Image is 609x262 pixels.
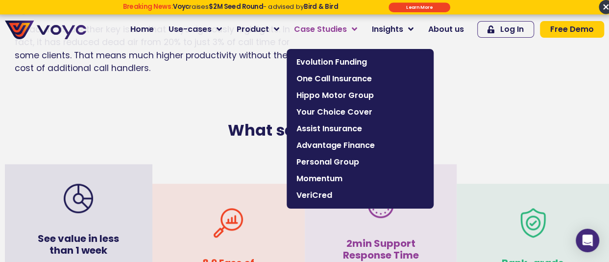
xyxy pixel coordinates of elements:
[576,229,599,252] div: Open Intercom Messenger
[292,104,429,120] a: Your Choice Cover
[237,24,269,35] span: Product
[292,137,429,154] a: Advantage Finance
[500,25,524,33] span: Log In
[296,56,424,68] span: Evolution Funding
[287,20,365,39] a: Case Studies
[64,184,93,213] img: pie-graph
[292,187,429,204] a: VeriCred
[214,208,243,238] img: loupe
[477,21,534,38] a: Log In
[365,20,421,39] a: Insights
[296,90,424,101] span: Hippo Motor Group
[296,140,424,151] span: Advantage Finance
[20,233,138,256] h3: See value in less than 1 week
[304,2,338,11] strong: Bird & Bird
[296,190,424,201] span: VeriCred
[389,2,450,12] div: Submit
[161,20,229,39] a: Use-cases
[540,21,604,38] a: Free Demo
[292,154,429,170] a: Personal Group
[122,2,172,11] strong: Breaking News:
[421,20,471,39] a: About us
[172,2,338,11] span: raises - advised by
[292,54,429,71] a: Evolution Funding
[229,20,287,39] a: Product
[324,238,438,261] h3: 2min Support Response Time
[518,208,548,238] img: Shield icon
[25,121,584,140] h2: What sets us apart
[550,25,594,33] span: Free Demo
[296,156,424,168] span: Personal Group
[372,24,403,35] span: Insights
[296,123,424,135] span: Assist Insurance
[296,73,424,85] span: One Call Insurance
[292,87,429,104] a: Hippo Motor Group
[292,71,429,87] a: One Call Insurance
[123,20,161,39] a: Home
[294,24,347,35] span: Case Studies
[90,3,370,18] div: Breaking News: Voyc raises $2M Seed Round - advised by Bird & Bird
[5,21,86,39] img: voyc-full-logo
[123,79,156,91] span: Job title
[169,24,212,35] span: Use-cases
[172,2,189,11] strong: Voyc
[292,120,429,137] a: Assist Insurance
[123,39,147,50] span: Phone
[296,173,424,185] span: Momentum
[292,170,429,187] a: Momentum
[209,2,263,11] strong: $2M Seed Round
[296,106,424,118] span: Your Choice Cover
[428,24,464,35] span: About us
[130,24,154,35] span: Home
